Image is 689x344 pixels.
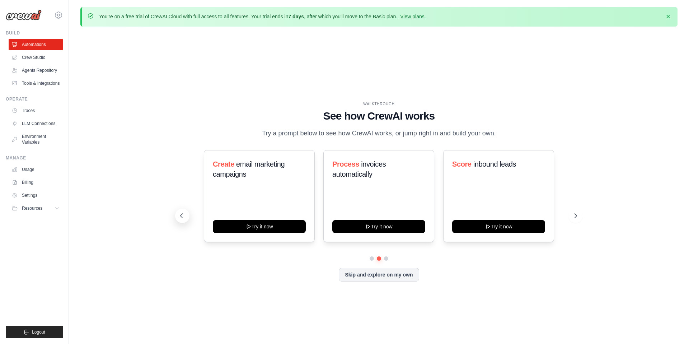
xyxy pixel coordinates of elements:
div: Manage [6,155,63,161]
div: Build [6,30,63,36]
a: Crew Studio [9,52,63,63]
span: inbound leads [473,160,516,168]
div: Operate [6,96,63,102]
button: Resources [9,203,63,214]
span: Logout [32,329,45,335]
a: Billing [9,177,63,188]
span: email marketing campaigns [213,160,285,178]
span: Process [332,160,359,168]
iframe: Chat Widget [653,310,689,344]
a: Settings [9,190,63,201]
a: Agents Repository [9,65,63,76]
div: WALKTHROUGH [181,101,577,107]
strong: 7 days [288,14,304,19]
img: Logo [6,10,42,20]
a: Environment Variables [9,131,63,148]
span: Score [452,160,472,168]
h1: See how CrewAI works [181,110,577,122]
button: Skip and explore on my own [339,268,419,282]
span: Create [213,160,234,168]
button: Try it now [213,220,306,233]
a: View plans [400,14,424,19]
span: Resources [22,205,42,211]
button: Try it now [452,220,545,233]
a: Tools & Integrations [9,78,63,89]
p: You're on a free trial of CrewAI Cloud with full access to all features. Your trial ends in , aft... [99,13,426,20]
a: LLM Connections [9,118,63,129]
button: Logout [6,326,63,338]
a: Automations [9,39,63,50]
p: Try a prompt below to see how CrewAI works, or jump right in and build your own. [258,128,500,139]
button: Try it now [332,220,425,233]
a: Traces [9,105,63,116]
a: Usage [9,164,63,175]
